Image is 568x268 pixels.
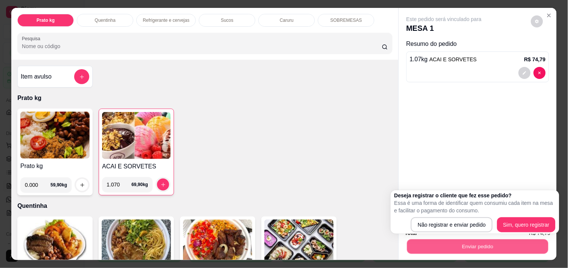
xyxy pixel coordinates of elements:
button: decrease-product-quantity [519,67,531,79]
input: 0.00 [25,177,50,192]
p: Quentinha [95,17,115,23]
img: product-image [264,220,334,266]
button: Não registrar e enviar pedido [411,217,493,232]
p: Caruru [280,17,294,23]
img: product-image [20,220,90,266]
p: Prato kg [17,94,392,103]
img: product-image [20,112,90,159]
p: 1.07 kg [410,55,477,64]
button: increase-product-quantity [157,179,169,191]
p: Essa é uma forma de identificar quem consumiu cada item na mesa e facilitar o pagamento do consumo. [394,199,556,214]
button: Enviar pedido [407,239,548,254]
label: Pesquisa [22,35,43,42]
p: R$ 74,79 [524,56,546,63]
h4: ACAI E SORVETES [102,162,171,171]
button: add-separate-item [74,69,89,84]
button: decrease-product-quantity [534,67,546,79]
p: Prato kg [37,17,55,23]
button: Close [543,9,555,21]
p: Resumo do pedido [406,39,549,48]
button: increase-product-quantity [76,179,88,191]
h2: Deseja registrar o cliente que fez esse pedido? [394,192,556,199]
p: MESA 1 [406,23,482,33]
h4: Item avulso [21,72,52,81]
p: Quentinha [17,201,392,210]
img: product-image [183,220,252,266]
input: Pesquisa [22,42,382,50]
img: product-image [102,220,171,266]
p: Este pedido será vinculado para [406,15,482,23]
button: decrease-product-quantity [531,15,543,27]
p: SOBREMESAS [330,17,362,23]
p: Sucos [221,17,234,23]
span: ACAI E SORVETES [429,56,477,62]
h4: Prato kg [20,162,90,171]
p: Refrigerante e cervejas [143,17,189,23]
strong: Total [405,230,417,236]
input: 0.00 [107,177,131,192]
img: product-image [102,112,171,159]
button: Sim, quero registrar [497,217,556,232]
